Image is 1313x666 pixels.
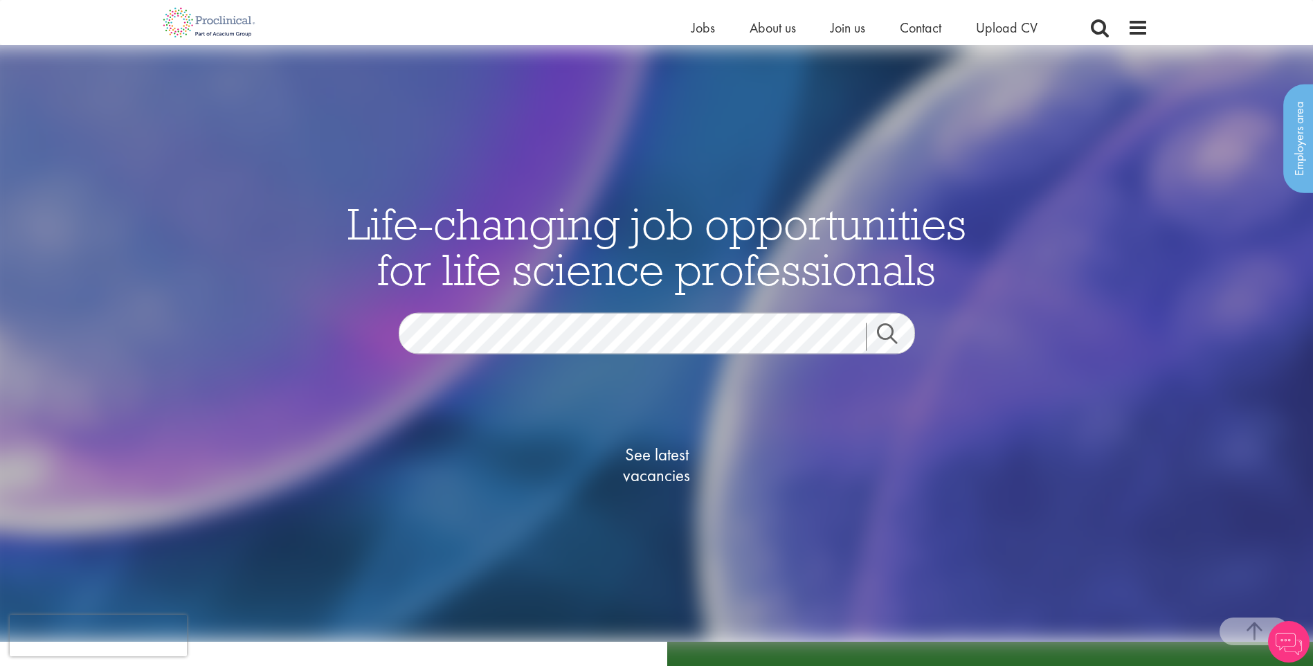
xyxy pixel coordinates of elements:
img: Chatbot [1268,621,1310,663]
a: See latestvacancies [588,389,726,541]
iframe: reCAPTCHA [10,615,187,656]
a: Join us [831,19,865,37]
span: See latest vacancies [588,444,726,486]
a: Jobs [691,19,715,37]
a: Job search submit button [866,323,925,351]
a: Upload CV [976,19,1038,37]
span: Life-changing job opportunities for life science professionals [347,196,966,297]
a: About us [750,19,796,37]
a: Contact [900,19,941,37]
